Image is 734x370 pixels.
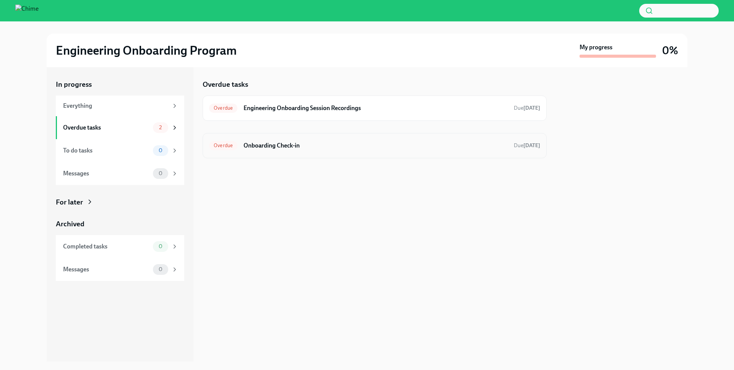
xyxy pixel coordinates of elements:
[63,123,150,132] div: Overdue tasks
[662,44,678,57] h3: 0%
[514,142,540,149] span: August 28th, 2025 09:00
[56,80,184,89] a: In progress
[63,102,168,110] div: Everything
[514,142,540,149] span: Due
[154,266,167,272] span: 0
[63,242,150,251] div: Completed tasks
[154,148,167,153] span: 0
[523,142,540,149] strong: [DATE]
[56,162,184,185] a: Messages0
[56,116,184,139] a: Overdue tasks2
[523,105,540,111] strong: [DATE]
[514,104,540,112] span: August 27th, 2025 15:00
[63,265,150,274] div: Messages
[154,125,166,130] span: 2
[154,243,167,249] span: 0
[209,105,237,111] span: Overdue
[56,139,184,162] a: To do tasks0
[209,140,540,152] a: OverdueOnboarding Check-inDue[DATE]
[209,143,237,148] span: Overdue
[56,235,184,258] a: Completed tasks0
[56,258,184,281] a: Messages0
[63,146,150,155] div: To do tasks
[56,219,184,229] a: Archived
[514,105,540,111] span: Due
[154,170,167,176] span: 0
[56,43,237,58] h2: Engineering Onboarding Program
[63,169,150,178] div: Messages
[56,197,184,207] a: For later
[56,96,184,116] a: Everything
[580,43,612,52] strong: My progress
[56,197,83,207] div: For later
[15,5,39,17] img: Chime
[244,141,508,150] h6: Onboarding Check-in
[203,80,248,89] h5: Overdue tasks
[209,102,540,114] a: OverdueEngineering Onboarding Session RecordingsDue[DATE]
[244,104,508,112] h6: Engineering Onboarding Session Recordings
